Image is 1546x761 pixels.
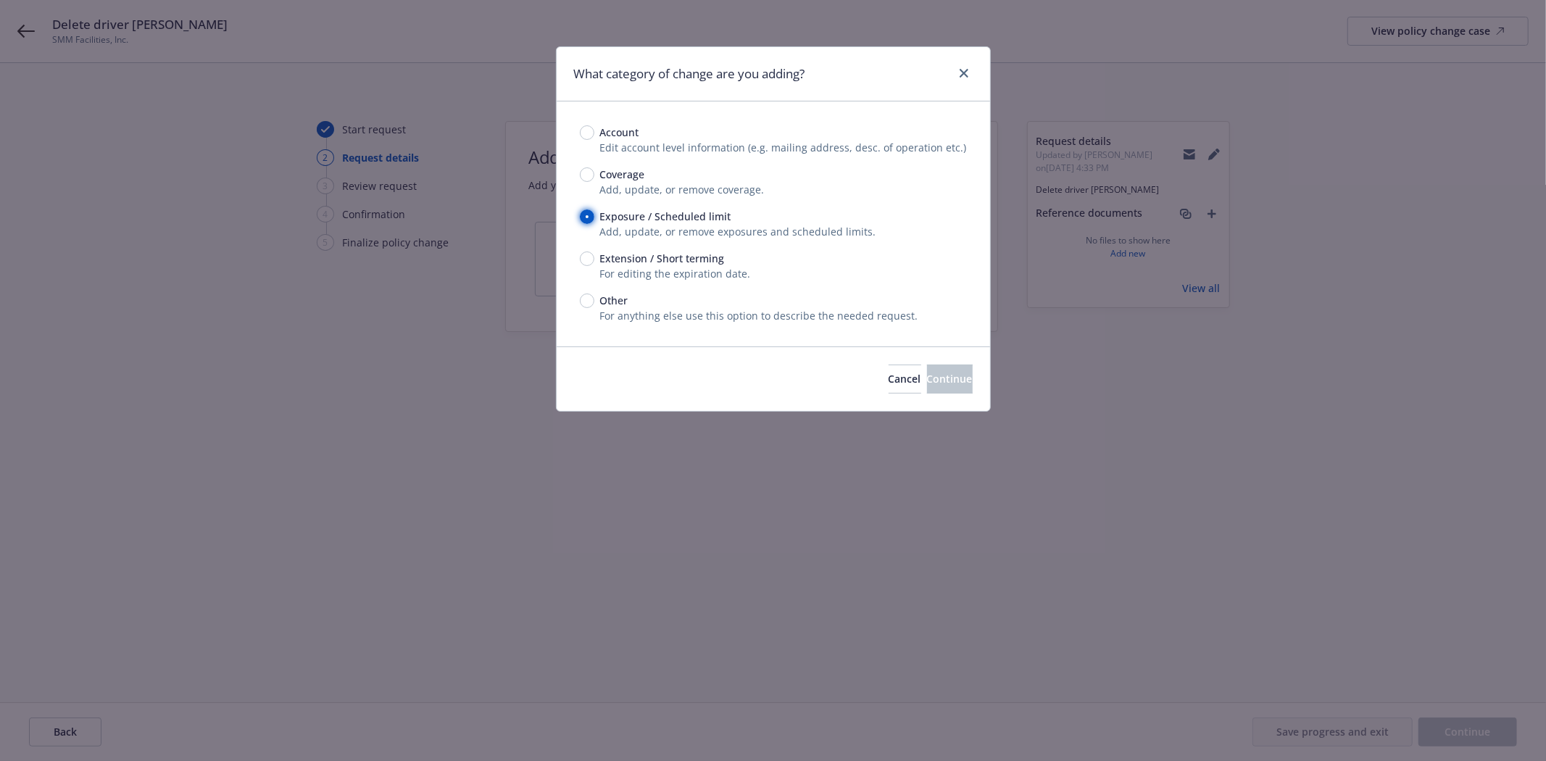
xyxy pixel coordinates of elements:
input: Account [580,125,594,140]
span: Exposure / Scheduled limit [600,209,731,224]
span: Other [600,293,628,308]
span: Add, update, or remove exposures and scheduled limits. [600,225,876,238]
span: For editing the expiration date. [600,267,751,280]
a: close [955,65,973,82]
span: For anything else use this option to describe the needed request. [600,309,918,323]
input: Extension / Short terming [580,251,594,266]
input: Other [580,294,594,308]
span: Edit account level information (e.g. mailing address, desc. of operation etc.) [600,141,967,154]
h1: What category of change are you adding? [574,65,805,83]
span: Extension / Short terming [600,251,725,266]
input: Coverage [580,167,594,182]
span: Coverage [600,167,645,182]
span: Cancel [889,372,921,386]
span: Account [600,125,639,140]
span: Add, update, or remove coverage. [600,183,765,196]
input: Exposure / Scheduled limit [580,209,594,224]
span: Continue [927,372,973,386]
button: Continue [927,365,973,394]
button: Cancel [889,365,921,394]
